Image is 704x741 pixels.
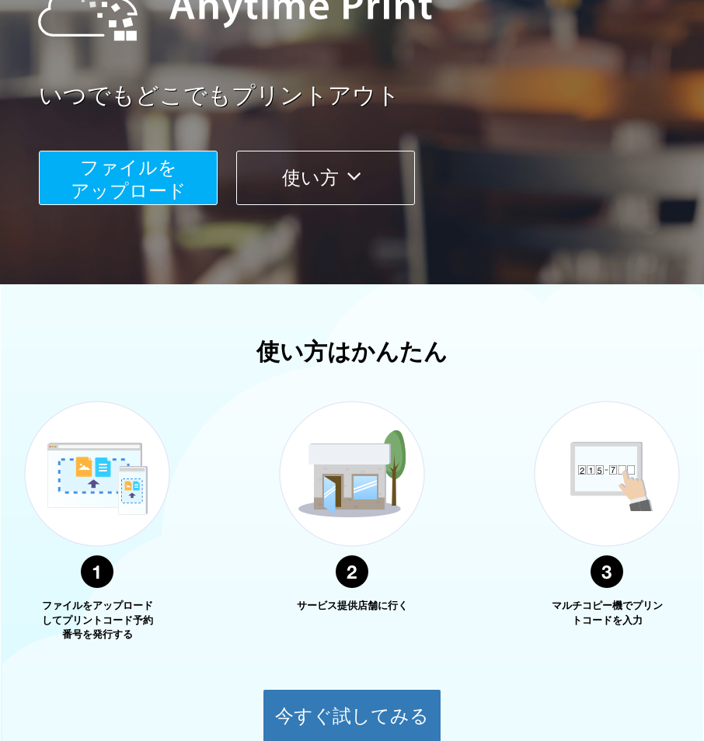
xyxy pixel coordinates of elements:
[549,599,665,628] p: マルチコピー機でプリントコードを入力
[39,79,704,113] a: いつでもどこでもプリントアウト
[236,151,415,205] button: 使い方
[294,599,410,614] p: サービス提供店舗に行く
[39,599,155,642] p: ファイルをアップロードしてプリントコード予約番号を発行する
[39,151,218,205] button: ファイルを​​アップロード
[71,157,186,201] span: ファイルを ​​アップロード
